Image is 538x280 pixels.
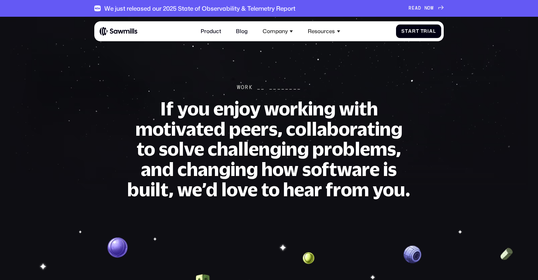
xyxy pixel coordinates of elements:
[405,28,408,34] span: t
[415,5,418,11] span: A
[304,24,344,39] div: Resources
[126,99,412,200] h1: If you enjoy working with motivated peers, collaborating to solve challenging problems, and chang...
[427,28,429,34] span: i
[429,28,433,34] span: a
[237,84,301,90] div: Work __ ________
[412,28,416,34] span: r
[401,28,405,34] span: S
[416,28,419,34] span: t
[418,5,421,11] span: D
[263,28,288,35] div: Company
[423,28,427,34] span: r
[408,5,412,11] span: R
[433,28,436,34] span: l
[232,24,252,39] a: Blog
[259,24,297,39] div: Company
[396,25,441,38] a: StartTrial
[421,28,424,34] span: T
[408,5,444,11] a: READNOW
[412,5,415,11] span: E
[431,5,434,11] span: W
[308,28,335,35] div: Resources
[196,24,225,39] a: Product
[104,5,295,12] div: We just released our 2025 State of Observability & Telemetry Report
[427,5,431,11] span: O
[408,28,412,34] span: a
[424,5,428,11] span: N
